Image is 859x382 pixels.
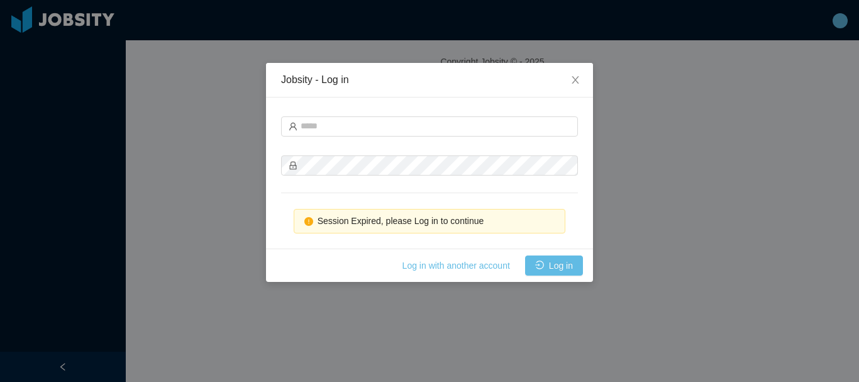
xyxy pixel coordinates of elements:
button: Log in with another account [392,256,520,276]
i: icon: close [570,75,580,85]
i: icon: exclamation-circle [304,217,313,226]
i: icon: lock [289,161,297,170]
button: Close [558,63,593,98]
button: icon: loginLog in [525,256,583,276]
span: Session Expired, please Log in to continue [318,216,484,226]
div: Jobsity - Log in [281,73,578,87]
i: icon: user [289,122,297,131]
